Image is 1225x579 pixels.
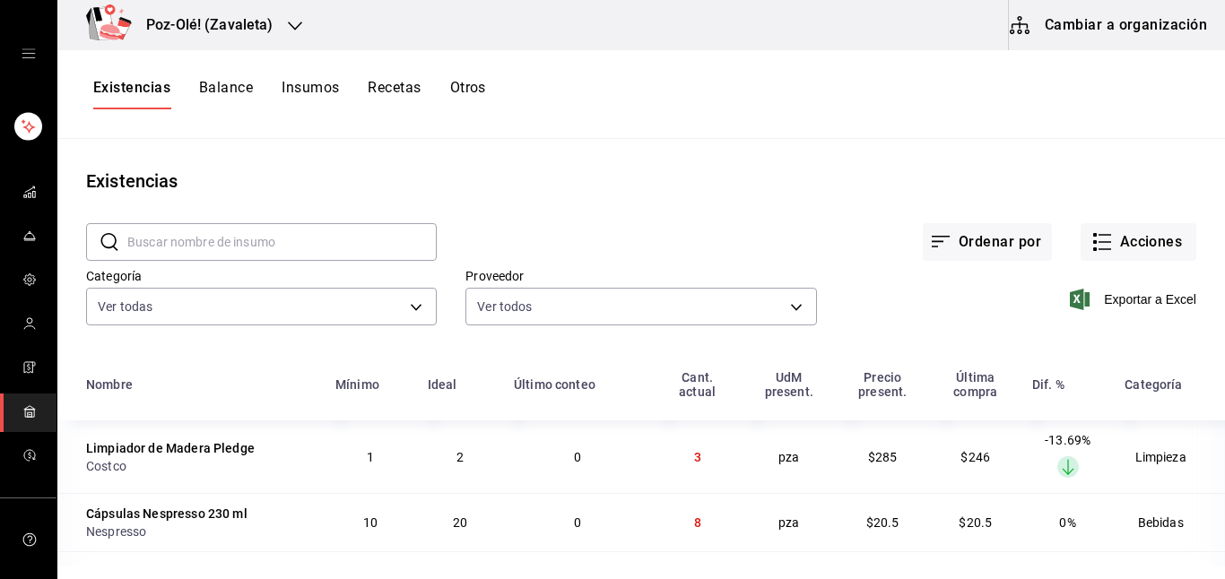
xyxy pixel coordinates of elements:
[98,298,152,315] span: Ver todas
[574,515,581,530] span: 0
[465,270,816,282] label: Proveedor
[127,224,437,260] input: Buscar nombre de insumo
[132,14,274,36] h3: Poz-Olé! (Zavaleta)
[664,370,732,399] div: Cant. actual
[456,450,464,464] span: 2
[450,79,486,109] button: Otros
[86,439,255,457] div: Limpiador de Madera Pledge
[368,79,421,109] button: Recetas
[367,450,374,464] span: 1
[1059,515,1075,530] span: 0%
[335,377,379,392] div: Mínimo
[428,377,457,392] div: Ideal
[743,420,836,493] td: pza
[282,79,339,109] button: Insumos
[753,370,825,399] div: UdM present.
[694,515,701,530] span: 8
[93,79,170,109] button: Existencias
[86,523,314,540] div: Nespresso
[941,370,1011,399] div: Última compra
[1032,377,1064,392] div: Dif. %
[1045,433,1090,447] span: -13.69%
[477,298,532,315] span: Ver todos
[93,79,486,109] div: navigation tabs
[574,450,581,464] span: 0
[514,377,595,392] div: Último conteo
[1114,420,1225,493] td: Limpieza
[960,450,990,464] span: $246
[1114,493,1225,551] td: Bebidas
[1125,377,1182,392] div: Categoría
[1081,223,1196,261] button: Acciones
[86,505,248,523] div: Cápsulas Nespresso 230 ml
[86,457,314,475] div: Costco
[923,223,1052,261] button: Ordenar por
[199,79,253,109] button: Balance
[363,515,378,530] span: 10
[86,270,437,282] label: Categoría
[866,515,899,530] span: $20.5
[868,450,898,464] span: $285
[743,493,836,551] td: pza
[847,370,918,399] div: Precio present.
[86,168,178,194] div: Existencias
[1073,289,1196,310] button: Exportar a Excel
[453,515,467,530] span: 20
[694,450,701,464] span: 3
[86,377,133,392] div: Nombre
[22,47,36,61] button: open drawer
[959,515,992,530] span: $20.5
